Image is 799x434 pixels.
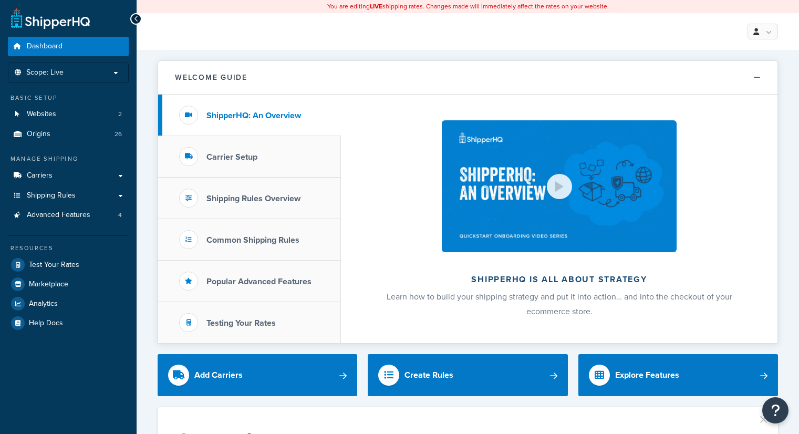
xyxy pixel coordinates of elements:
[8,275,129,294] a: Marketplace
[29,319,63,328] span: Help Docs
[27,42,63,51] span: Dashboard
[387,291,732,317] span: Learn how to build your shipping strategy and put it into action… and into the checkout of your e...
[8,154,129,163] div: Manage Shipping
[206,111,301,120] h3: ShipperHQ: An Overview
[578,354,778,396] a: Explore Features
[8,244,129,253] div: Resources
[8,186,129,205] a: Shipping Rules
[206,235,299,245] h3: Common Shipping Rules
[368,354,567,396] a: Create Rules
[8,205,129,225] a: Advanced Features4
[8,125,129,144] li: Origins
[158,354,357,396] a: Add Carriers
[8,166,129,185] a: Carriers
[27,110,56,119] span: Websites
[206,194,300,203] h3: Shipping Rules Overview
[27,211,90,220] span: Advanced Features
[115,130,122,139] span: 26
[26,68,64,77] span: Scope: Live
[404,368,453,383] div: Create Rules
[8,125,129,144] a: Origins26
[370,2,382,11] b: LIVE
[29,280,68,289] span: Marketplace
[8,94,129,102] div: Basic Setup
[206,152,257,162] h3: Carrier Setup
[442,120,676,252] img: ShipperHQ is all about strategy
[762,397,788,423] button: Open Resource Center
[158,61,777,95] button: Welcome Guide
[8,105,129,124] li: Websites
[369,275,750,284] h2: ShipperHQ is all about strategy
[29,261,79,270] span: Test Your Rates
[8,255,129,274] a: Test Your Rates
[27,130,50,139] span: Origins
[175,74,247,81] h2: Welcome Guide
[8,205,129,225] li: Advanced Features
[206,277,312,286] h3: Popular Advanced Features
[8,314,129,333] a: Help Docs
[615,368,679,383] div: Explore Features
[8,105,129,124] a: Websites2
[29,299,58,308] span: Analytics
[8,37,129,56] a: Dashboard
[27,191,76,200] span: Shipping Rules
[194,368,243,383] div: Add Carriers
[8,294,129,313] a: Analytics
[118,211,122,220] span: 4
[27,171,53,180] span: Carriers
[206,318,276,328] h3: Testing Your Rates
[118,110,122,119] span: 2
